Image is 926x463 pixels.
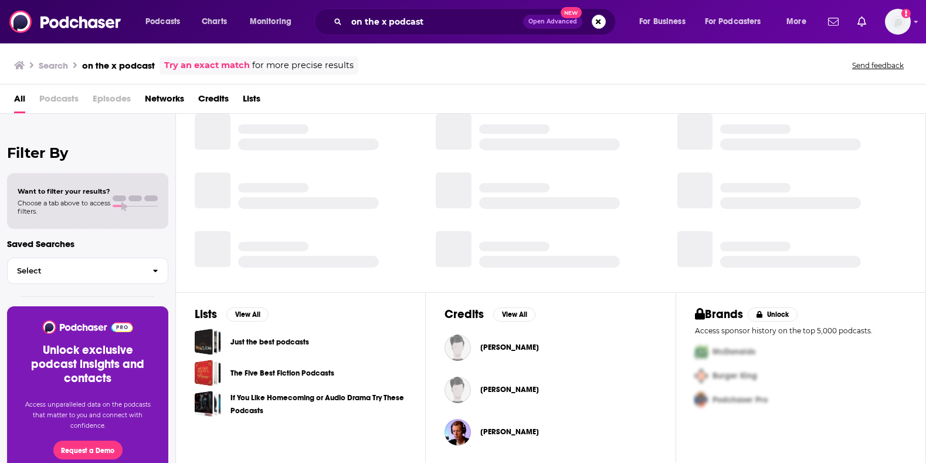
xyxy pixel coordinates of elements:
h3: on the x podcast [82,60,155,71]
p: Access sponsor history on the top 5,000 podcasts. [695,326,907,335]
span: Choose a tab above to access filters. [18,199,110,215]
p: Saved Searches [7,238,168,249]
a: Try an exact match [164,59,250,72]
img: Second Pro Logo [690,364,713,388]
h2: Lists [195,307,217,322]
img: Podchaser - Follow, Share and Rate Podcasts [42,320,134,334]
span: [PERSON_NAME] [480,427,539,437]
span: Logged in as AutumnKatie [885,9,911,35]
span: Select [8,267,143,275]
h3: Search [39,60,68,71]
button: View All [493,307,535,322]
span: For Business [639,13,686,30]
a: Just the best podcasts [195,329,221,355]
a: Jessica Xie [480,343,539,352]
img: Jessica Xie [445,334,471,361]
a: James Xander [480,427,539,437]
span: More [786,13,806,30]
span: Podcasts [145,13,180,30]
a: Just the best podcasts [230,336,309,349]
button: open menu [631,12,700,31]
img: Podchaser - Follow, Share and Rate Podcasts [9,11,122,33]
span: New [561,7,582,18]
button: open menu [778,12,821,31]
a: All [14,89,25,113]
button: open menu [242,12,307,31]
a: The Five Best Fiction Podcasts [195,360,221,386]
img: James Xander [445,419,471,445]
svg: Add a profile image [901,9,911,18]
img: Jessica Xie [445,377,471,403]
input: Search podcasts, credits, & more... [347,12,523,31]
a: ListsView All [195,307,269,322]
a: Show notifications dropdown [823,12,843,32]
span: McDonalds [713,347,755,357]
span: [PERSON_NAME] [480,343,539,352]
div: Search podcasts, credits, & more... [325,8,627,35]
a: The Five Best Fiction Podcasts [230,367,334,380]
h2: Brands [695,307,744,322]
a: If You Like Homecoming or Audio Drama Try These Podcasts [230,391,406,417]
button: Select [7,258,168,284]
button: Jessica XieJessica Xie [445,371,656,408]
a: If You Like Homecoming or Audio Drama Try These Podcasts [195,391,221,417]
img: First Pro Logo [690,340,713,364]
button: Unlock [748,307,798,322]
span: Podchaser Pro [713,395,768,405]
a: CreditsView All [445,307,535,322]
span: Podcasts [39,89,79,113]
span: for more precise results [252,59,354,72]
h2: Credits [445,307,484,322]
a: Credits [198,89,229,113]
button: Jessica XieJessica Xie [445,329,656,366]
button: James XanderJames Xander [445,413,656,451]
button: Open AdvancedNew [523,15,582,29]
span: Episodes [93,89,131,113]
span: [PERSON_NAME] [480,385,539,394]
a: Jessica Xie [480,385,539,394]
button: Send feedback [849,60,907,70]
img: Third Pro Logo [690,388,713,412]
p: Access unparalleled data on the podcasts that matter to you and connect with confidence. [21,400,154,431]
button: Request a Demo [53,441,123,459]
button: View All [226,307,269,322]
a: Show notifications dropdown [853,12,871,32]
a: Lists [243,89,260,113]
a: Networks [145,89,184,113]
span: Monitoring [250,13,291,30]
span: Want to filter your results? [18,187,110,195]
h3: Unlock exclusive podcast insights and contacts [21,343,154,386]
span: For Podcasters [705,13,761,30]
img: User Profile [885,9,911,35]
button: Show profile menu [885,9,911,35]
button: open menu [697,12,778,31]
span: Open Advanced [528,19,577,25]
span: Charts [202,13,227,30]
h2: Filter By [7,144,168,161]
a: Charts [194,12,234,31]
span: Burger King [713,371,757,381]
button: open menu [137,12,195,31]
